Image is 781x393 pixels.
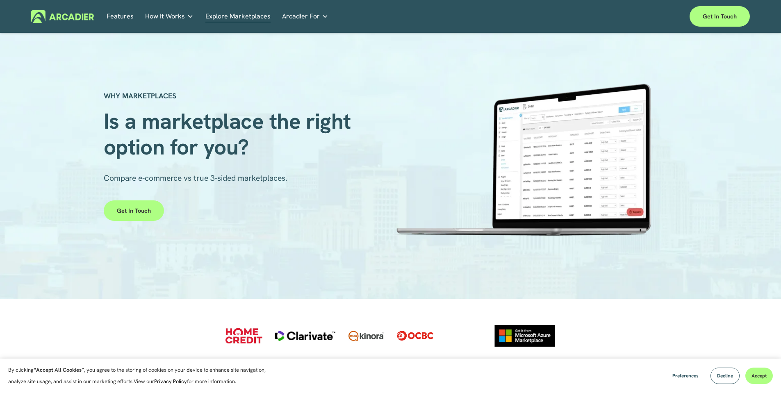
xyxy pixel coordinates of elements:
[104,107,357,161] span: Is a marketplace the right option for you?
[740,354,781,393] iframe: Chat Widget
[104,173,287,183] span: Compare e-commerce vs true 3-sided marketplaces.
[107,10,134,23] a: Features
[31,10,94,23] img: Arcadier
[717,373,733,379] span: Decline
[104,91,176,100] strong: WHY MARKETPLACES
[8,364,275,387] p: By clicking , you agree to the storing of cookies on your device to enhance site navigation, anal...
[154,378,187,385] a: Privacy Policy
[205,10,271,23] a: Explore Marketplaces
[104,200,164,221] a: Get in touch
[710,368,740,384] button: Decline
[34,366,84,373] strong: “Accept All Cookies”
[666,368,705,384] button: Preferences
[690,6,750,27] a: Get in touch
[672,373,699,379] span: Preferences
[282,11,320,22] span: Arcadier For
[145,11,185,22] span: How It Works
[145,10,194,23] a: folder dropdown
[282,10,328,23] a: folder dropdown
